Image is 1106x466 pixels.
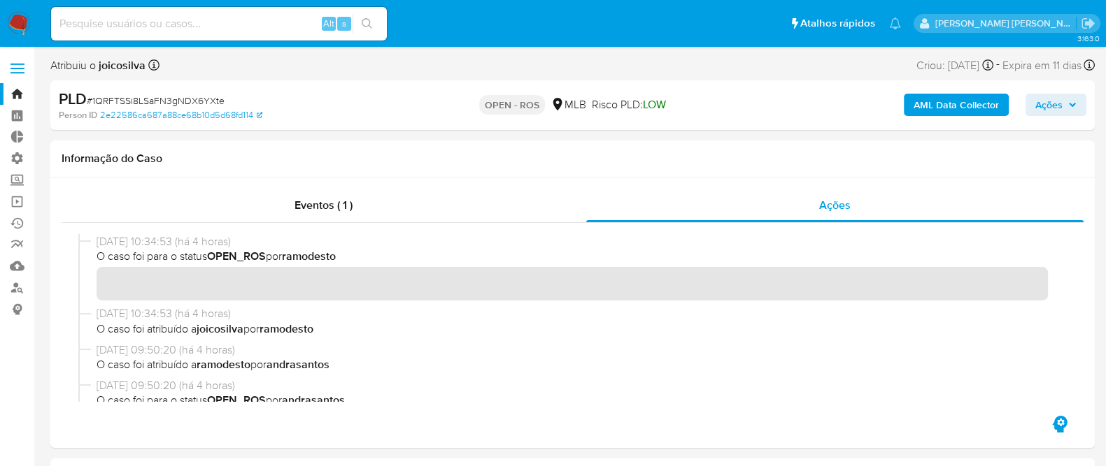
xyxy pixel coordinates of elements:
[295,197,353,213] span: Eventos ( 1 )
[87,94,225,108] span: # 1QRFTSSi8LSaFN3gNDX6YXte
[342,17,346,30] span: s
[50,58,146,73] span: Atribuiu o
[935,17,1077,30] p: andrea.asantos@mercadopago.com.br
[643,96,666,112] span: LOW
[551,97,586,112] div: MLB
[479,95,545,115] p: OPEN - ROS
[1081,16,1096,31] a: Sair
[59,87,87,110] b: PLD
[996,56,1000,75] span: -
[1002,58,1082,73] span: Expira em 11 dias
[323,17,334,30] span: Alt
[96,57,146,73] b: joicosilva
[916,56,993,75] div: Criou: [DATE]
[904,94,1009,116] button: AML Data Collector
[1026,94,1086,116] button: Ações
[51,15,387,33] input: Pesquise usuários ou casos...
[800,16,875,31] span: Atalhos rápidos
[1035,94,1063,116] span: Ações
[592,97,666,112] span: Risco PLD:
[100,109,262,122] a: 2e22586ca687a88ce68b10d5d68fd114
[819,197,851,213] span: Ações
[353,14,381,34] button: search-icon
[62,152,1084,166] h1: Informação do Caso
[889,17,901,29] a: Notificações
[914,94,999,116] b: AML Data Collector
[59,109,97,122] b: Person ID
